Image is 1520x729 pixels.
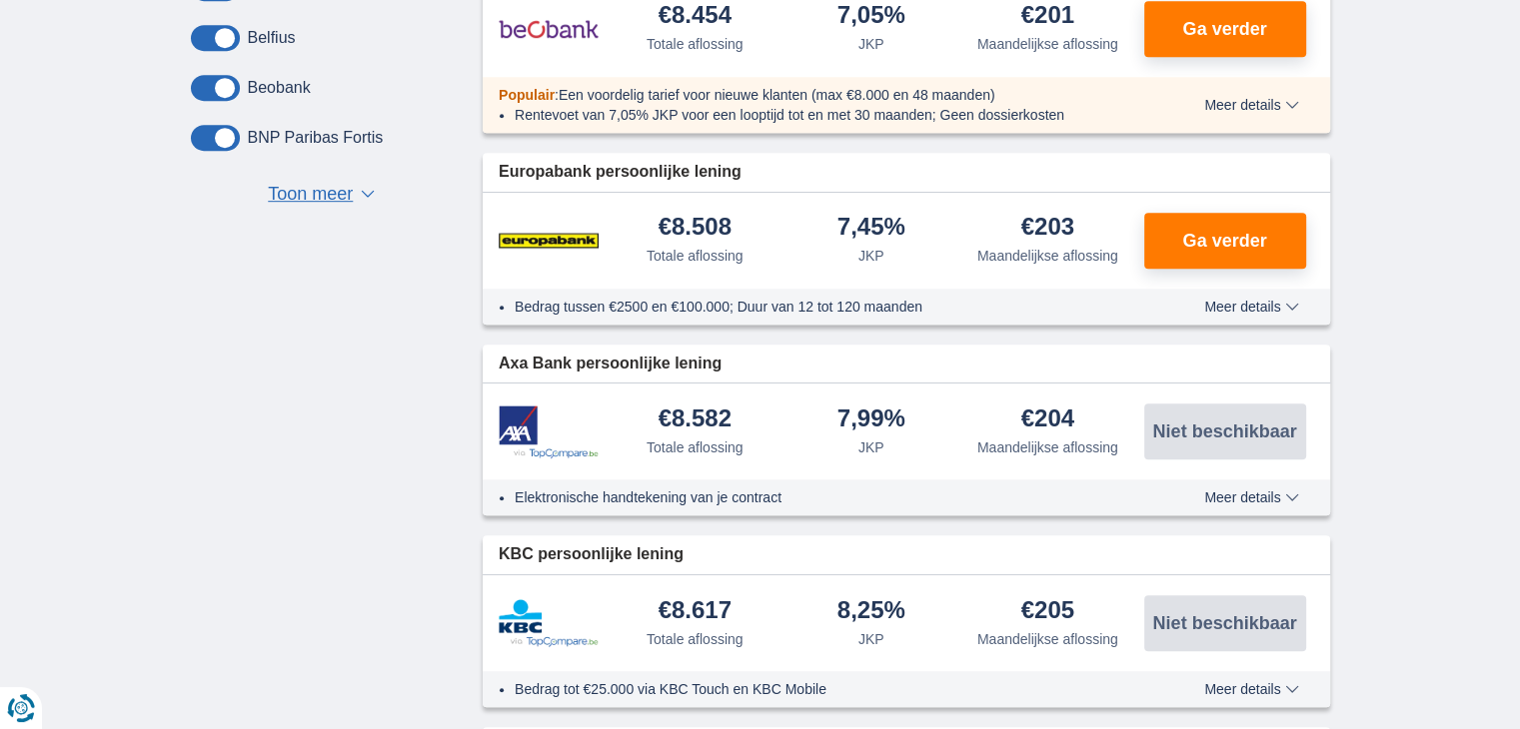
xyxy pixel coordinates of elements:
div: Totale aflossing [647,34,744,54]
div: €8.617 [659,598,732,625]
button: Ga verder [1144,1,1306,57]
span: Toon meer [268,182,353,208]
img: product.pl.alt Axa Bank [499,405,599,458]
span: Ga verder [1182,232,1266,250]
div: JKP [858,437,884,457]
span: Meer details [1204,490,1298,504]
div: 7,45% [837,215,905,242]
div: €205 [1021,598,1074,625]
span: Niet beschikbaar [1152,614,1296,632]
button: Meer details [1189,299,1313,315]
div: €8.454 [659,3,732,30]
div: JKP [858,34,884,54]
label: Beobank [248,79,311,97]
span: Meer details [1204,98,1298,112]
span: ▼ [361,190,375,198]
div: Maandelijkse aflossing [977,34,1118,54]
li: Bedrag tussen €2500 en €100.000; Duur van 12 tot 120 maanden [515,297,1131,317]
button: Toon meer ▼ [262,181,381,209]
div: Maandelijkse aflossing [977,629,1118,649]
div: €201 [1021,3,1074,30]
span: Axa Bank persoonlijke lening [499,353,722,375]
div: Maandelijkse aflossing [977,437,1118,457]
button: Meer details [1189,97,1313,113]
span: Niet beschikbaar [1152,422,1296,440]
button: Niet beschikbaar [1144,403,1306,459]
span: Populair [499,87,555,103]
div: 8,25% [837,598,905,625]
div: 7,99% [837,406,905,433]
img: product.pl.alt KBC [499,599,599,647]
div: €8.508 [659,215,732,242]
img: product.pl.alt Europabank [499,216,599,266]
span: Europabank persoonlijke lening [499,161,742,184]
label: Belfius [248,29,296,47]
div: Totale aflossing [647,437,744,457]
div: Totale aflossing [647,246,744,266]
button: Meer details [1189,489,1313,505]
div: Totale aflossing [647,629,744,649]
span: Een voordelig tarief voor nieuwe klanten (max €8.000 en 48 maanden) [559,87,995,103]
div: Maandelijkse aflossing [977,246,1118,266]
div: €203 [1021,215,1074,242]
label: BNP Paribas Fortis [248,129,384,147]
li: Elektronische handtekening van je contract [515,487,1131,507]
li: Rentevoet van 7,05% JKP voor een looptijd tot en met 30 maanden; Geen dossierkosten [515,105,1131,125]
div: : [483,85,1147,105]
button: Ga verder [1144,213,1306,269]
div: JKP [858,629,884,649]
div: €8.582 [659,406,732,433]
span: KBC persoonlijke lening [499,543,684,566]
span: Meer details [1204,300,1298,314]
div: JKP [858,246,884,266]
div: 7,05% [837,3,905,30]
span: Meer details [1204,682,1298,696]
div: €204 [1021,406,1074,433]
img: product.pl.alt Beobank [499,4,599,54]
button: Meer details [1189,681,1313,697]
button: Niet beschikbaar [1144,595,1306,651]
li: Bedrag tot €25.000 via KBC Touch en KBC Mobile [515,679,1131,699]
span: Ga verder [1182,20,1266,38]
